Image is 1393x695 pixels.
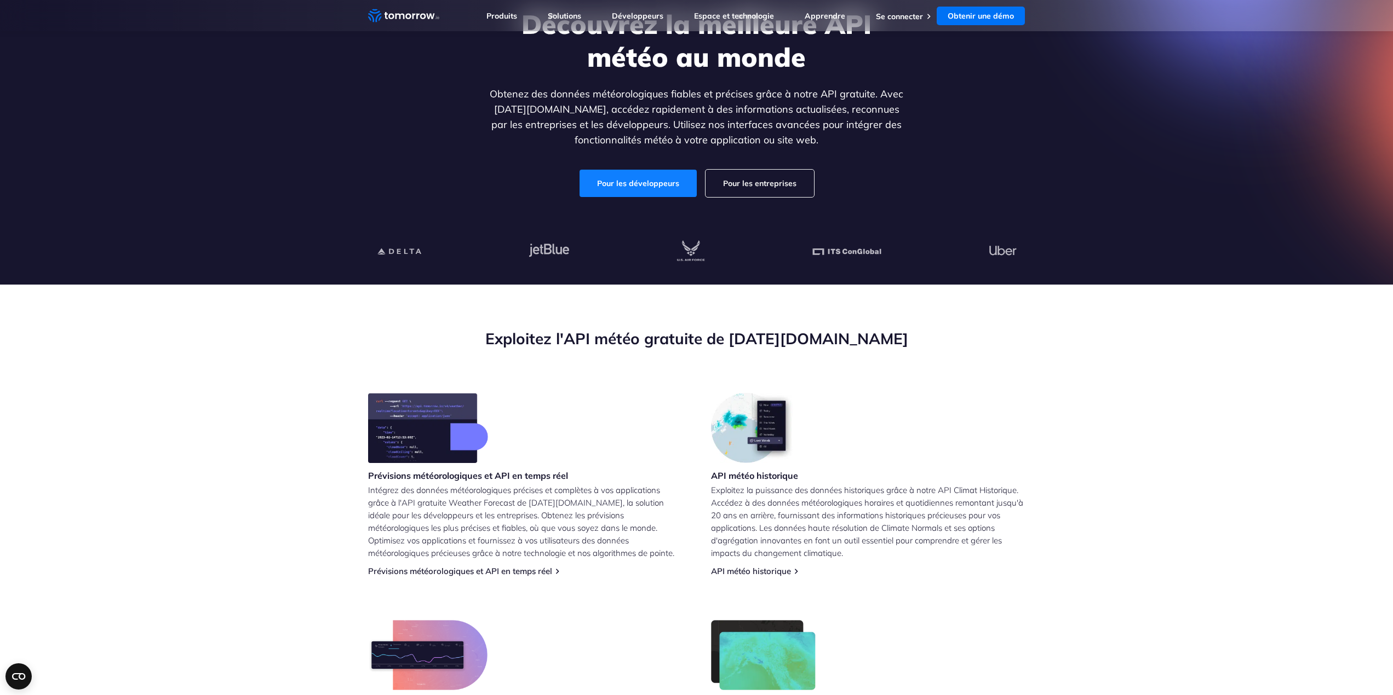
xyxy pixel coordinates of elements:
[937,7,1025,25] a: Obtenir une démo
[948,11,1014,21] font: Obtenir une démo
[805,11,845,21] a: Apprendre
[706,170,814,197] a: Pour les entreprises
[711,470,798,481] font: API météo historique
[368,485,674,558] font: Intégrez des données météorologiques précises et complètes à vos applications grâce à l'API gratu...
[5,663,32,690] button: Open CMP widget
[711,485,1023,558] font: Exploitez la puissance des données historiques grâce à notre API Climat Historique. Accédez à des...
[612,11,663,21] a: Développeurs
[548,11,581,21] a: Solutions
[368,566,552,576] a: Prévisions météorologiques et API en temps réel
[723,178,796,188] font: Pour les entreprises
[368,8,439,24] a: Lien vers la maison
[368,470,568,481] font: Prévisions météorologiques et API en temps réel
[485,329,908,348] font: Exploitez l'API météo gratuite de [DATE][DOMAIN_NAME]
[876,11,923,21] a: Se connecter
[521,8,872,73] font: Découvrez la meilleure API météo au monde
[490,88,903,146] font: Obtenez des données météorologiques fiables et précises grâce à notre API gratuite. Avec [DATE][D...
[597,178,679,188] font: Pour les développeurs
[711,566,791,576] a: API météo historique
[580,170,697,197] a: Pour les développeurs
[486,11,517,21] a: Produits
[694,11,774,21] a: Espace et technologie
